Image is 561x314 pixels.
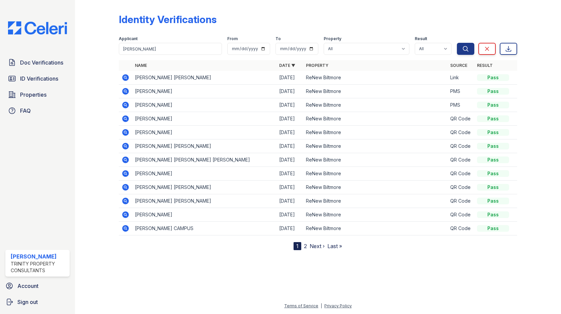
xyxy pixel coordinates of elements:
label: Applicant [119,36,138,41]
td: ReNew Biltmore [303,194,448,208]
div: Identity Verifications [119,13,217,25]
div: 1 [294,242,301,250]
label: From [227,36,238,41]
td: [PERSON_NAME] [PERSON_NAME] [PERSON_NAME] [132,153,276,167]
a: 2 [304,243,307,249]
label: Result [415,36,427,41]
td: QR Code [448,194,474,208]
a: Next › [310,243,325,249]
span: ID Verifications [20,75,58,83]
td: PMS [448,85,474,98]
a: Property [306,63,328,68]
td: QR Code [448,153,474,167]
div: Pass [477,88,509,95]
input: Search by name or phone number [119,43,222,55]
td: [PERSON_NAME] CAMPUS [132,222,276,235]
td: [DATE] [276,98,303,112]
td: [PERSON_NAME] [132,208,276,222]
div: Pass [477,143,509,149]
a: Name [135,63,147,68]
span: Properties [20,91,47,99]
td: ReNew Biltmore [303,167,448,181]
td: QR Code [448,139,474,153]
td: QR Code [448,126,474,139]
a: Privacy Policy [324,303,352,308]
td: [PERSON_NAME] [132,98,276,112]
td: [PERSON_NAME] [132,112,276,126]
td: [DATE] [276,112,303,126]
td: [DATE] [276,181,303,194]
a: Sign out [3,295,72,309]
div: [PERSON_NAME] [11,252,67,260]
td: ReNew Biltmore [303,98,448,112]
a: Source [450,63,467,68]
td: [PERSON_NAME] [132,85,276,98]
span: Sign out [17,298,38,306]
td: [DATE] [276,194,303,208]
div: Pass [477,198,509,204]
td: ReNew Biltmore [303,222,448,235]
td: QR Code [448,222,474,235]
td: [DATE] [276,126,303,139]
label: Property [324,36,341,41]
div: | [321,303,322,308]
td: ReNew Biltmore [303,112,448,126]
td: QR Code [448,181,474,194]
td: [PERSON_NAME] [PERSON_NAME] [132,139,276,153]
a: Doc Verifications [5,56,70,69]
a: Properties [5,88,70,101]
td: ReNew Biltmore [303,126,448,139]
div: Pass [477,115,509,122]
td: [DATE] [276,167,303,181]
td: [DATE] [276,208,303,222]
a: FAQ [5,104,70,117]
div: Pass [477,156,509,163]
td: ReNew Biltmore [303,181,448,194]
label: To [275,36,281,41]
div: Trinity Property Consultants [11,260,67,274]
div: Pass [477,211,509,218]
span: Doc Verifications [20,59,63,67]
div: Pass [477,102,509,108]
td: [DATE] [276,222,303,235]
td: [PERSON_NAME] [132,126,276,139]
a: Result [477,63,493,68]
td: ReNew Biltmore [303,153,448,167]
td: QR Code [448,112,474,126]
td: [DATE] [276,153,303,167]
div: Pass [477,225,509,232]
a: Terms of Service [284,303,318,308]
td: [DATE] [276,139,303,153]
span: Account [17,282,38,290]
a: Account [3,279,72,293]
div: Pass [477,129,509,136]
a: Last » [327,243,342,249]
a: ID Verifications [5,72,70,85]
td: Link [448,71,474,85]
div: Pass [477,184,509,191]
td: [PERSON_NAME] [PERSON_NAME] [132,181,276,194]
td: [PERSON_NAME] [PERSON_NAME] [132,71,276,85]
span: FAQ [20,107,31,115]
td: QR Code [448,167,474,181]
td: QR Code [448,208,474,222]
div: Pass [477,74,509,81]
td: ReNew Biltmore [303,139,448,153]
img: CE_Logo_Blue-a8612792a0a2168367f1c8372b55b34899dd931a85d93a1a3d3e32e68fde9ad4.png [3,21,72,34]
td: [DATE] [276,71,303,85]
a: Date ▼ [279,63,295,68]
td: [PERSON_NAME] [PERSON_NAME] [132,194,276,208]
td: ReNew Biltmore [303,71,448,85]
td: ReNew Biltmore [303,85,448,98]
td: PMS [448,98,474,112]
td: ReNew Biltmore [303,208,448,222]
td: [DATE] [276,85,303,98]
td: [PERSON_NAME] [132,167,276,181]
div: Pass [477,170,509,177]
